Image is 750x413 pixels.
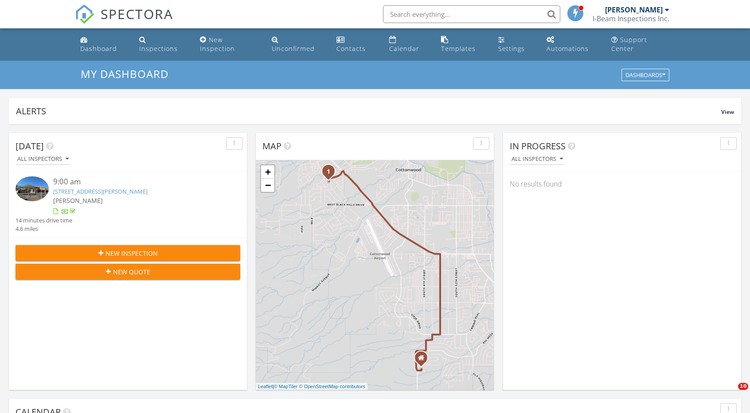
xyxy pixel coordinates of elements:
[611,35,647,53] div: Support Center
[386,32,431,57] a: Calendar
[625,72,665,78] div: Dashboards
[261,179,274,192] a: Zoom out
[16,140,44,152] span: [DATE]
[498,44,525,53] div: Settings
[721,108,734,116] span: View
[113,267,150,277] span: New Quote
[16,105,721,117] div: Alerts
[196,32,261,57] a: New Inspection
[81,66,168,81] span: My Dashboard
[101,4,173,23] span: SPECTORA
[16,176,240,233] a: 9:00 am [STREET_ADDRESS][PERSON_NAME] [PERSON_NAME] 14 minutes drive time 4.6 miles
[262,140,281,152] span: Map
[261,165,274,179] a: Zoom in
[333,32,379,57] a: Contacts
[53,176,222,187] div: 9:00 am
[16,216,72,225] div: 14 minutes drive time
[738,383,748,390] span: 10
[136,32,189,57] a: Inspections
[16,245,240,261] button: New Inspection
[608,32,673,57] a: Support Center
[605,5,663,14] div: [PERSON_NAME]
[272,44,315,53] div: Unconfirmed
[503,172,741,196] div: No results found
[53,187,148,195] a: [STREET_ADDRESS][PERSON_NAME]
[53,196,103,205] span: [PERSON_NAME]
[256,383,367,390] div: |
[75,12,173,31] a: SPECTORA
[299,384,365,389] a: © OpenStreetMap contributors
[383,5,560,23] input: Search everything...
[512,156,563,162] div: All Inspectors
[543,32,601,57] a: Automations (Basic)
[510,153,565,165] button: All Inspectors
[139,44,178,53] div: Inspections
[75,4,94,24] img: The Best Home Inspection Software - Spectora
[421,358,426,363] div: PO Box 2754, Cottonwood AZ 86326
[547,44,589,53] div: Automations
[16,225,72,233] div: 4.6 miles
[80,44,117,53] div: Dashboard
[437,32,487,57] a: Templates
[200,35,235,53] div: New Inspection
[720,383,741,404] iframe: Intercom live chat
[77,32,129,57] a: Dashboard
[389,44,419,53] div: Calendar
[16,176,49,201] img: 9362348%2Fcover_photos%2F9peRNPiNc8lLBiMrTxvb%2Fsmall.jpg
[258,384,273,389] a: Leaflet
[105,249,158,258] span: New Inspection
[510,140,566,152] span: In Progress
[336,44,366,53] div: Contacts
[16,153,70,165] button: All Inspectors
[268,32,326,57] a: Unconfirmed
[328,171,334,176] div: 1900 Old Jerome Hwy, Clarkdale, AZ 86324
[441,44,476,53] div: Templates
[593,14,669,23] div: I-Beam Inspections Inc.
[16,264,240,280] button: New Quote
[621,69,669,82] button: Dashboards
[495,32,536,57] a: Settings
[327,169,330,175] i: 1
[274,384,298,389] a: © MapTiler
[17,156,69,162] div: All Inspectors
